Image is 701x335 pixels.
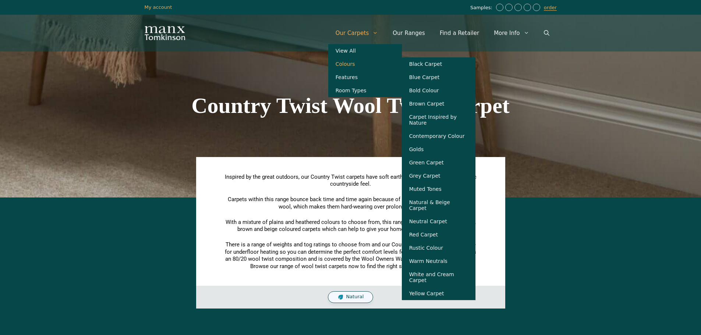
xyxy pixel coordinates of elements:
a: Room Types [328,84,402,97]
a: View All [328,44,402,57]
a: Green Carpet [402,156,475,169]
a: Our Ranges [385,22,432,44]
span: With a mixture of plains and heathered colours to choose from, this range has varying degrees of ... [226,219,476,233]
a: Warm Neutrals [402,254,475,268]
a: Muted Tones [402,182,475,196]
a: Features [328,71,402,84]
a: Colours [328,57,402,71]
a: Find a Retailer [432,22,486,44]
a: Bold Colour [402,84,475,97]
a: Black Carpet [402,57,475,71]
a: order [544,5,557,11]
span: Samples: [470,5,494,11]
a: Golds [402,143,475,156]
a: White and Cream Carpet [402,268,475,287]
a: Grey Carpet [402,169,475,182]
a: Contemporary Colour [402,129,475,143]
a: Red Carpet [402,228,475,241]
span: Inspired by the great outdoors, our Country Twist carpets have soft earthy tones which capture a ... [225,174,477,188]
a: Open Search Bar [537,22,557,44]
a: Neutral Carpet [402,215,475,228]
img: Manx Tomkinson [145,26,185,40]
a: My account [145,4,172,10]
a: Natural & Beige Carpet [402,196,475,215]
p: There is a range of weights and tog ratings to choose from and our Country Twist carpets are suit... [224,241,478,270]
span: Carpets within this range bounce back time and time again because of the natural springiness of t... [228,196,474,210]
nav: Primary [328,22,557,44]
a: Carpet Inspired by Nature [402,110,475,129]
a: Brown Carpet [402,97,475,110]
span: Natural [346,294,364,300]
a: Yellow Carpet [402,287,475,300]
a: Blue Carpet [402,71,475,84]
a: Rustic Colour [402,241,475,254]
h1: Country Twist Wool Twist Carpet [145,95,557,117]
a: Our Carpets [328,22,386,44]
a: More Info [486,22,536,44]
